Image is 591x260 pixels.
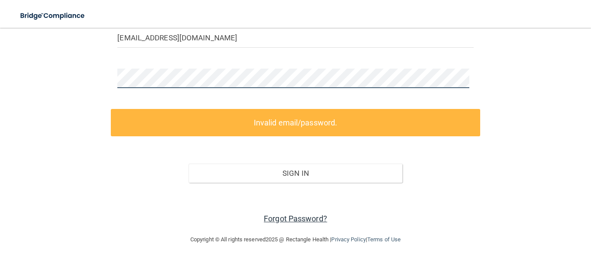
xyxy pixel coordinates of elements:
[111,109,480,136] label: Invalid email/password.
[264,214,327,223] a: Forgot Password?
[189,164,402,183] button: Sign In
[331,236,365,243] a: Privacy Policy
[13,7,93,25] img: bridge_compliance_login_screen.278c3ca4.svg
[137,226,454,253] div: Copyright © All rights reserved 2025 @ Rectangle Health | |
[367,236,401,243] a: Terms of Use
[117,28,473,48] input: Email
